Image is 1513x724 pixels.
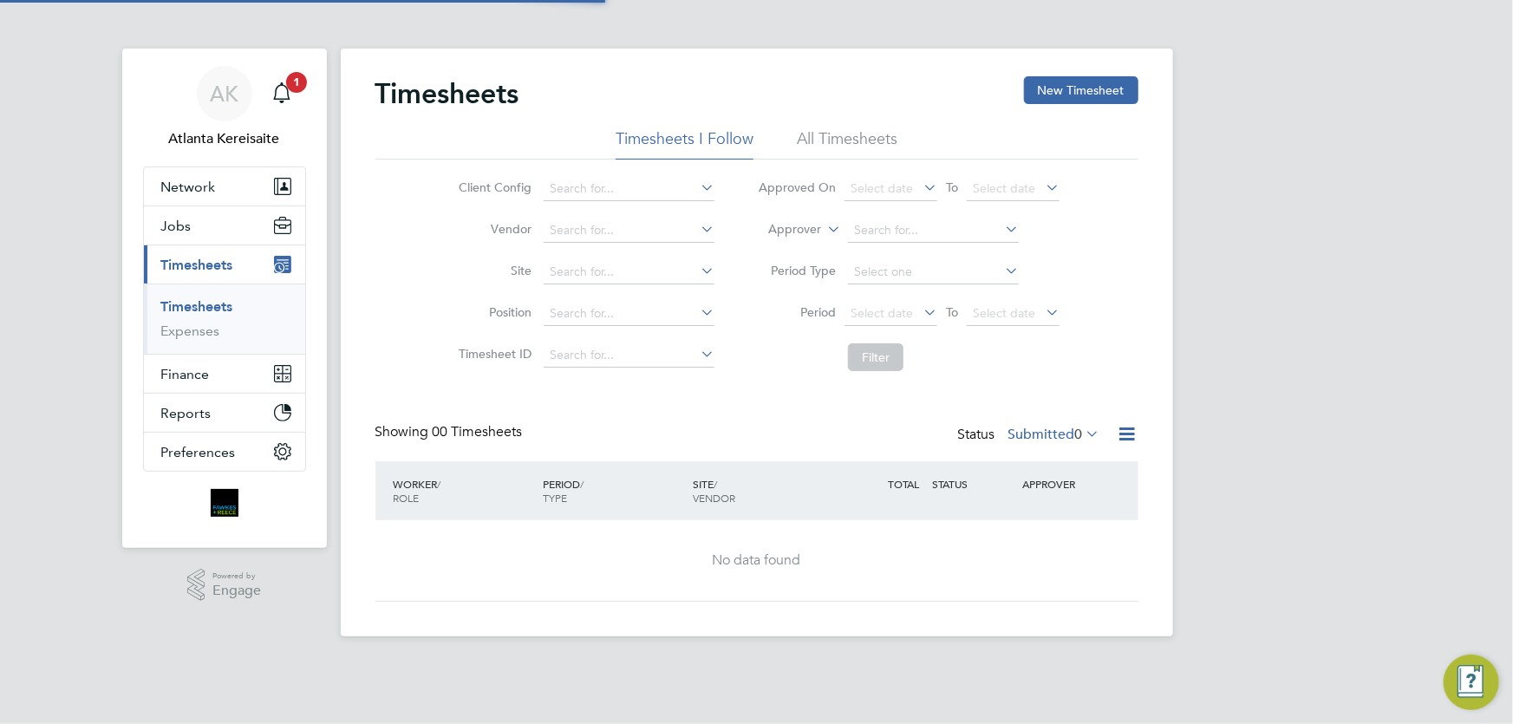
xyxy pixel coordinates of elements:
button: Filter [848,343,903,371]
label: Approved On [758,179,836,195]
span: TYPE [543,491,567,505]
span: To [941,301,963,323]
span: Timesheets [161,257,233,273]
label: Period Type [758,263,836,278]
span: 1 [286,72,307,93]
span: Reports [161,405,212,421]
span: / [714,477,717,491]
div: STATUS [929,468,1019,499]
label: Vendor [453,221,532,237]
label: Timesheet ID [453,346,532,362]
input: Search for... [848,219,1019,243]
div: Timesheets [144,284,305,354]
span: 0 [1075,426,1083,443]
span: Jobs [161,218,192,234]
div: Showing [375,423,526,441]
span: TOTAL [889,477,920,491]
div: PERIOD [538,468,688,513]
span: AK [210,82,238,105]
span: Select date [973,180,1035,196]
a: Go to home page [143,489,306,517]
a: Timesheets [161,298,233,315]
span: Select date [973,305,1035,321]
span: Finance [161,366,210,382]
span: ROLE [394,491,420,505]
span: Select date [851,180,913,196]
label: Site [453,263,532,278]
label: Position [453,304,532,320]
a: AKAtlanta Kereisaite [143,66,306,149]
div: APPROVER [1018,468,1108,499]
button: Jobs [144,206,305,245]
a: Powered byEngage [187,569,261,602]
div: WORKER [389,468,539,513]
label: Approver [743,221,821,238]
button: Timesheets [144,245,305,284]
input: Search for... [544,260,714,284]
div: SITE [688,468,838,513]
div: No data found [393,551,1121,570]
div: Status [958,423,1104,447]
span: VENDOR [693,491,735,505]
input: Search for... [544,219,714,243]
li: All Timesheets [797,128,897,160]
button: New Timesheet [1024,76,1138,104]
label: Client Config [453,179,532,195]
img: bromak-logo-retina.png [211,489,238,517]
span: Powered by [212,569,261,584]
span: Engage [212,584,261,598]
li: Timesheets I Follow [616,128,753,160]
span: 00 Timesheets [433,423,523,440]
span: Atlanta Kereisaite [143,128,306,149]
a: 1 [264,66,299,121]
button: Finance [144,355,305,393]
input: Search for... [544,177,714,201]
input: Search for... [544,343,714,368]
input: Select one [848,260,1019,284]
span: Preferences [161,444,236,460]
span: / [438,477,441,491]
label: Submitted [1008,426,1100,443]
button: Network [144,167,305,205]
input: Search for... [544,302,714,326]
span: To [941,176,963,199]
span: Select date [851,305,913,321]
button: Reports [144,394,305,432]
a: Expenses [161,323,220,339]
button: Preferences [144,433,305,471]
button: Engage Resource Center [1444,655,1499,710]
h2: Timesheets [375,76,519,111]
nav: Main navigation [122,49,327,548]
span: / [580,477,584,491]
span: Network [161,179,216,195]
label: Period [758,304,836,320]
